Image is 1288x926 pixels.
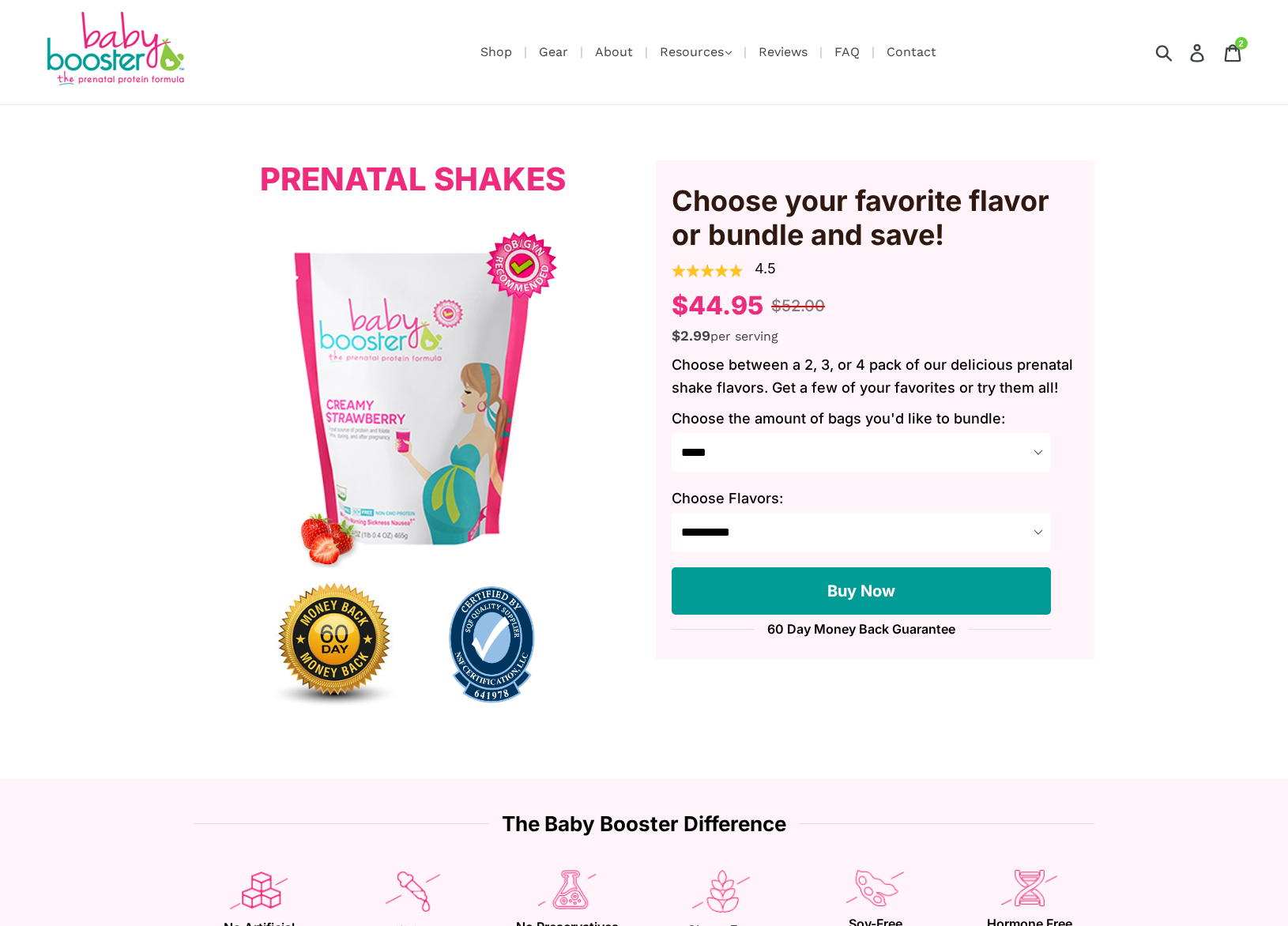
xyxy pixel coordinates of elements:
img: sqf-blue-quality-shield_641978_premark-health-science-inc-1649282014044.png [413,585,571,704]
a: Reviews [751,42,815,62]
img: Single-product.png [194,230,632,567]
img: review_stars-1636474461060.png [672,264,743,277]
img: Baby Booster Prenatal Protein Supplements [43,12,186,88]
input: Search [1161,35,1204,70]
p: Choose between a 2, 3, or 4 pack of our delicious prenatal shake flavors. Get a few of your favor... [672,354,1079,400]
span: The Baby Booster Difference [489,814,799,834]
label: Choose the amount of bags you'd like to bundle: [672,408,1079,429]
img: soyfree-1636474461070.png [846,870,904,907]
a: 2 [1215,35,1252,70]
img: hormone-free-1636474461022.png [1001,870,1056,907]
img: no_artificial_colors-1636474461046.png [386,870,440,913]
button: Buy Now [672,567,1051,615]
a: About [587,42,641,62]
span: Prenatal Shakes [260,160,566,198]
img: no-preservatives-1636474461044.png [537,870,597,909]
img: glutenfree-1636474461005.png [692,870,749,913]
a: Contact [879,42,944,62]
span: 2 [1239,39,1244,47]
div: per serving [672,325,1079,346]
a: 4.5 [755,260,776,277]
a: Gear [531,42,576,62]
span: $2.99 [672,327,710,344]
span: $52.00 [771,296,825,315]
label: Choose Flavors: [672,487,1079,509]
span: Choose your favorite flavor or bundle and save! [672,184,1079,252]
img: 60dayworryfreemoneybackguarantee-1640121073628.jpg [255,567,413,723]
a: Shop [473,42,520,62]
img: non-artificial-1636474461049.png [229,870,288,910]
a: FAQ [827,42,868,62]
span: 60 Day Money Back Guarantee [755,623,968,635]
button: Resources [652,40,740,64]
span: $44.95 [672,290,763,321]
